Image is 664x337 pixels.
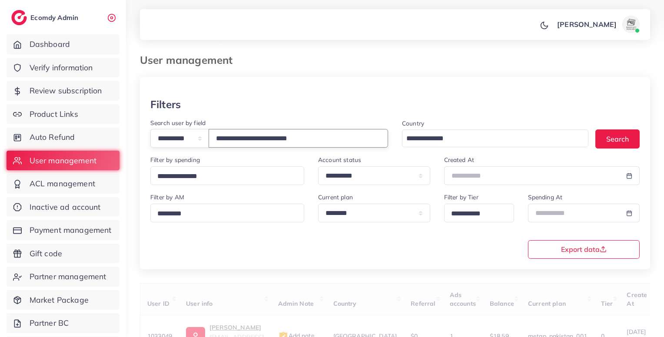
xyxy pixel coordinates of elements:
[11,10,80,25] a: logoEcomdy Admin
[150,166,304,185] div: Search for option
[150,119,206,127] label: Search user by field
[150,204,304,222] div: Search for option
[30,85,102,96] span: Review subscription
[552,16,643,33] a: [PERSON_NAME]avatar
[557,19,617,30] p: [PERSON_NAME]
[30,271,106,282] span: Partner management
[30,39,70,50] span: Dashboard
[30,13,80,22] h2: Ecomdy Admin
[318,155,361,164] label: Account status
[150,98,181,111] h3: Filters
[30,317,69,329] span: Partner BC
[403,132,577,145] input: Search for option
[7,151,120,171] a: User management
[30,248,62,259] span: Gift code
[7,34,120,54] a: Dashboard
[444,193,478,202] label: Filter by Tier
[7,220,120,240] a: Payment management
[7,174,120,194] a: ACL management
[7,290,120,310] a: Market Package
[7,104,120,124] a: Product Links
[30,202,101,213] span: Inactive ad account
[444,204,514,222] div: Search for option
[30,294,89,306] span: Market Package
[7,313,120,333] a: Partner BC
[7,267,120,287] a: Partner management
[528,240,640,259] button: Export data
[528,193,563,202] label: Spending At
[448,207,503,221] input: Search for option
[30,225,112,236] span: Payment management
[402,119,424,128] label: Country
[30,62,93,73] span: Verify information
[444,155,475,164] label: Created At
[402,129,588,147] div: Search for option
[561,246,607,253] span: Export data
[622,16,640,33] img: avatar
[318,193,353,202] label: Current plan
[7,244,120,264] a: Gift code
[30,155,96,166] span: User management
[154,207,293,221] input: Search for option
[150,155,200,164] label: Filter by spending
[595,129,640,148] button: Search
[7,58,120,78] a: Verify information
[30,109,78,120] span: Product Links
[140,54,239,66] h3: User management
[11,10,27,25] img: logo
[154,170,293,183] input: Search for option
[7,197,120,217] a: Inactive ad account
[30,132,75,143] span: Auto Refund
[7,81,120,101] a: Review subscription
[150,193,184,202] label: Filter by AM
[30,178,95,189] span: ACL management
[7,127,120,147] a: Auto Refund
